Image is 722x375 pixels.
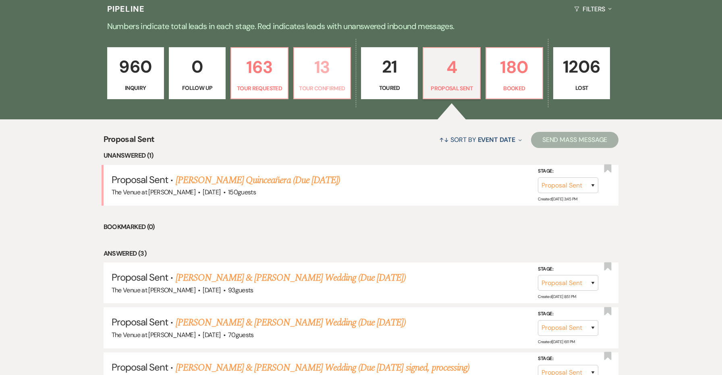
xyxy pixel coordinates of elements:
[485,47,543,100] a: 180Booked
[538,310,598,319] label: Stage:
[174,53,220,80] p: 0
[361,47,418,100] a: 21Toured
[538,167,598,176] label: Stage:
[491,84,537,93] p: Booked
[491,54,537,81] p: 180
[104,222,619,232] li: Bookmarked (0)
[104,150,619,161] li: Unanswered (1)
[228,286,253,294] span: 93 guests
[439,135,449,144] span: ↑↓
[107,3,145,15] h3: Pipeline
[112,53,159,80] p: 960
[112,331,195,339] span: The Venue at [PERSON_NAME]
[176,271,406,285] a: [PERSON_NAME] & [PERSON_NAME] Wedding (Due [DATE])
[538,294,576,299] span: Created: [DATE] 8:51 PM
[293,47,351,100] a: 13Tour Confirmed
[236,54,282,81] p: 163
[176,173,340,187] a: [PERSON_NAME] Quinceañera (Due [DATE])
[299,54,345,81] p: 13
[553,47,610,100] a: 1206Lost
[112,188,195,196] span: The Venue at [PERSON_NAME]
[478,135,515,144] span: Event Date
[174,83,220,92] p: Follow Up
[366,53,413,80] p: 21
[538,354,598,363] label: Stage:
[203,188,220,196] span: [DATE]
[112,173,168,186] span: Proposal Sent
[104,133,155,150] span: Proposal Sent
[538,265,598,274] label: Stage:
[428,54,475,81] p: 4
[112,83,159,92] p: Inquiry
[558,83,605,92] p: Lost
[228,331,254,339] span: 70 guests
[366,83,413,92] p: Toured
[71,20,651,33] p: Numbers indicate total leads in each stage. Red indicates leads with unanswered inbound messages.
[203,331,220,339] span: [DATE]
[176,360,470,375] a: [PERSON_NAME] & [PERSON_NAME] Wedding (Due [DATE] signed, processing)
[299,84,345,93] p: Tour Confirmed
[228,188,256,196] span: 150 guests
[236,84,282,93] p: Tour Requested
[423,47,480,100] a: 4Proposal Sent
[112,316,168,328] span: Proposal Sent
[558,53,605,80] p: 1206
[107,47,164,100] a: 960Inquiry
[538,339,575,344] span: Created: [DATE] 6:11 PM
[169,47,226,100] a: 0Follow Up
[104,248,619,259] li: Answered (3)
[176,315,406,330] a: [PERSON_NAME] & [PERSON_NAME] Wedding (Due [DATE])
[112,271,168,283] span: Proposal Sent
[436,129,525,150] button: Sort By Event Date
[230,47,288,100] a: 163Tour Requested
[203,286,220,294] span: [DATE]
[538,196,577,202] span: Created: [DATE] 3:45 PM
[428,84,475,93] p: Proposal Sent
[531,132,619,148] button: Send Mass Message
[112,361,168,373] span: Proposal Sent
[112,286,195,294] span: The Venue at [PERSON_NAME]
